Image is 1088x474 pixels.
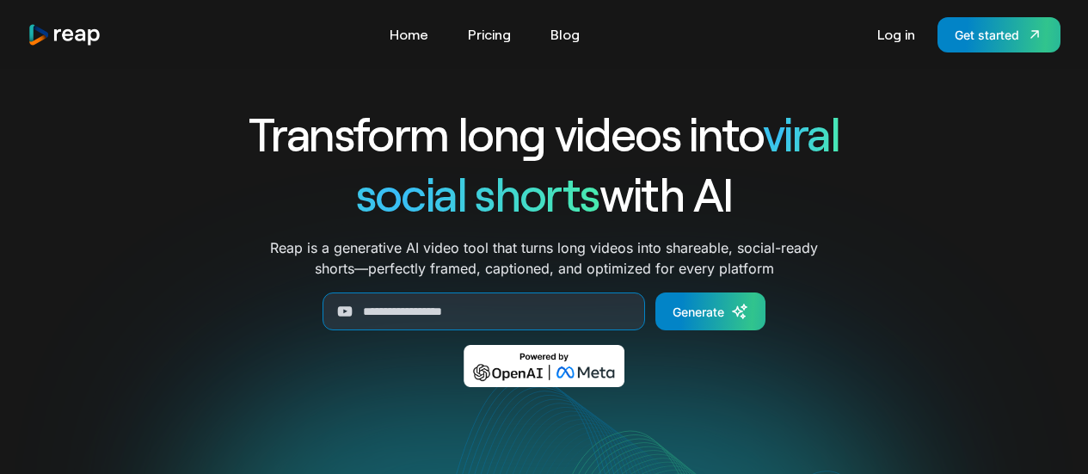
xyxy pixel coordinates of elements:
[187,292,902,330] form: Generate Form
[381,21,437,48] a: Home
[270,237,818,279] p: Reap is a generative AI video tool that turns long videos into shareable, social-ready shorts—per...
[937,17,1060,52] a: Get started
[459,21,519,48] a: Pricing
[356,165,599,221] span: social shorts
[673,303,724,321] div: Generate
[187,163,902,224] h1: with AI
[655,292,765,330] a: Generate
[187,103,902,163] h1: Transform long videos into
[464,345,624,387] img: Powered by OpenAI & Meta
[542,21,588,48] a: Blog
[869,21,924,48] a: Log in
[28,23,101,46] a: home
[955,26,1019,44] div: Get started
[763,105,839,161] span: viral
[28,23,101,46] img: reap logo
